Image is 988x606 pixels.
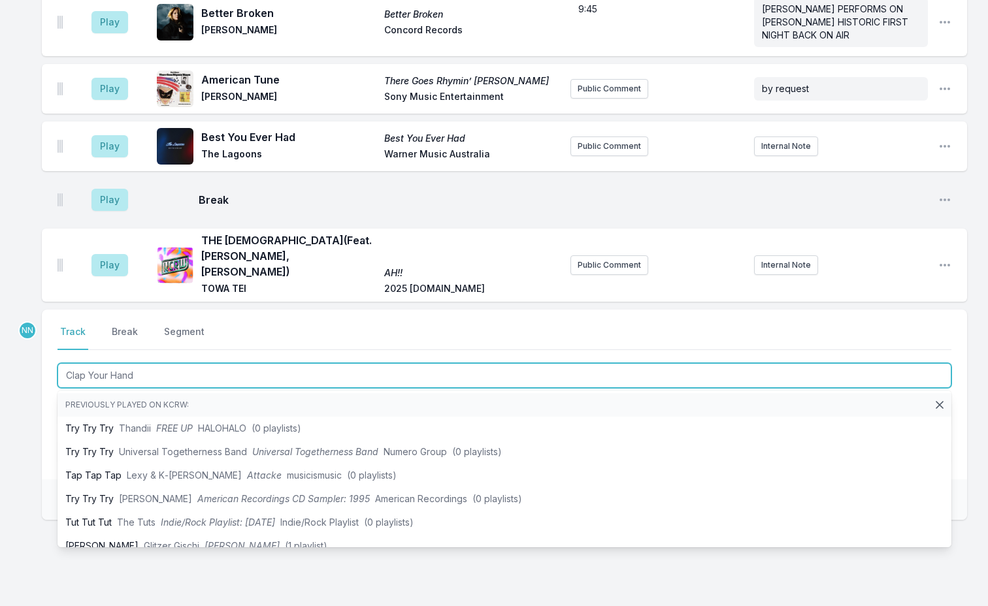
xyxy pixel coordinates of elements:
[119,423,151,434] span: Thandii
[91,189,128,211] button: Play
[144,540,199,551] span: Glitzer Gischi
[198,423,246,434] span: HALOHALO
[119,493,192,504] span: [PERSON_NAME]
[570,79,648,99] button: Public Comment
[347,470,397,481] span: (0 playlists)
[197,493,370,504] span: American Recordings CD Sampler: 1995
[117,517,156,528] span: The Tuts
[156,423,193,434] span: FREE UP
[201,90,376,106] span: [PERSON_NAME]
[58,259,63,272] img: Drag Handle
[252,446,378,457] span: Universal Togetherness Band
[201,24,376,39] span: [PERSON_NAME]
[58,417,951,440] li: Try Try Try
[201,5,376,21] span: Better Broken
[287,470,342,481] span: musicismusic
[938,16,951,29] button: Open playlist item options
[157,247,193,283] img: AH!!
[384,90,559,106] span: Sony Music Entertainment
[762,83,809,94] span: by request
[384,148,559,163] span: Warner Music Australia
[285,540,327,551] span: (1 playlist)
[127,470,242,481] span: Lexy & K‐[PERSON_NAME]
[384,282,559,298] span: 2025 [DOMAIN_NAME]
[161,517,275,528] span: Indie/Rock Playlist: [DATE]
[384,24,559,39] span: Concord Records
[91,135,128,157] button: Play
[578,3,597,14] span: 9:45
[161,325,207,350] button: Segment
[58,393,951,417] li: Previously played on KCRW:
[58,440,951,464] li: Try Try Try
[754,136,818,156] button: Internal Note
[58,363,951,388] input: Track Title
[384,132,559,145] span: Best You Ever Had
[58,464,951,487] li: Tap Tap Tap
[938,259,951,272] button: Open playlist item options
[247,470,282,481] span: Attacke
[754,255,818,275] button: Internal Note
[58,487,951,511] li: Try Try Try
[201,148,376,163] span: The Lagoons
[364,517,414,528] span: (0 playlists)
[201,129,376,145] span: Best You Ever Had
[109,325,140,350] button: Break
[570,136,648,156] button: Public Comment
[938,193,951,206] button: Open playlist item options
[280,517,359,528] span: Indie/Rock Playlist
[201,282,376,298] span: TOWA TEI
[157,71,193,107] img: There Goes Rhymin’ Simon
[384,74,559,88] span: There Goes Rhymin’ [PERSON_NAME]
[18,321,37,340] p: Nassir Nassirzadeh
[58,534,951,558] li: [PERSON_NAME]
[199,192,928,208] span: Break
[157,4,193,40] img: Better Broken
[58,16,63,29] img: Drag Handle
[201,72,376,88] span: American Tune
[58,193,63,206] img: Drag Handle
[938,140,951,153] button: Open playlist item options
[252,423,301,434] span: (0 playlists)
[762,3,911,40] span: [PERSON_NAME] PERFORMS ON [PERSON_NAME] HISTORIC FIRST NIGHT BACK ON AIR
[384,446,447,457] span: Numero Group
[201,232,376,279] span: THE [DEMOGRAPHIC_DATA] (Feat. [PERSON_NAME], [PERSON_NAME])
[91,11,128,33] button: Play
[384,8,559,21] span: Better Broken
[570,255,648,275] button: Public Comment
[119,446,247,457] span: Universal Togetherness Band
[58,140,63,153] img: Drag Handle
[205,540,280,551] span: [PERSON_NAME]
[452,446,502,457] span: (0 playlists)
[58,82,63,95] img: Drag Handle
[384,266,559,279] span: AH!!
[375,493,467,504] span: American Recordings
[58,511,951,534] li: Tut Tut Tut
[58,325,88,350] button: Track
[157,128,193,165] img: Best You Ever Had
[91,254,128,276] button: Play
[938,82,951,95] button: Open playlist item options
[91,78,128,100] button: Play
[472,493,522,504] span: (0 playlists)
